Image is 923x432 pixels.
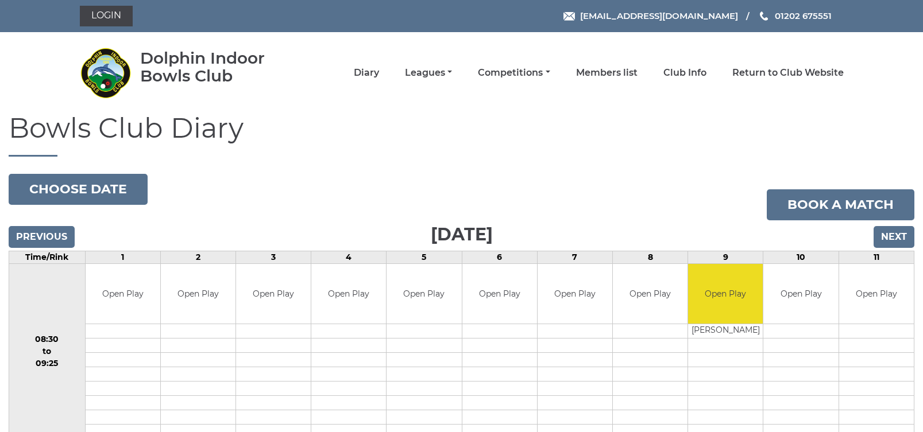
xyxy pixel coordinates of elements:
[140,49,298,85] div: Dolphin Indoor Bowls Club
[763,264,838,324] td: Open Play
[161,264,235,324] td: Open Play
[613,264,688,324] td: Open Play
[405,67,452,79] a: Leagues
[387,264,461,324] td: Open Play
[758,9,832,22] a: Phone us 01202 675551
[580,10,738,21] span: [EMAIL_ADDRESS][DOMAIN_NAME]
[9,226,75,248] input: Previous
[874,226,914,248] input: Next
[688,251,763,263] td: 9
[235,251,311,263] td: 3
[9,113,914,157] h1: Bowls Club Diary
[563,9,738,22] a: Email [EMAIL_ADDRESS][DOMAIN_NAME]
[85,251,160,263] td: 1
[688,264,763,324] td: Open Play
[311,264,386,324] td: Open Play
[732,67,844,79] a: Return to Club Website
[86,264,160,324] td: Open Play
[236,264,311,324] td: Open Play
[311,251,387,263] td: 4
[775,10,832,21] span: 01202 675551
[839,264,914,324] td: Open Play
[760,11,768,21] img: Phone us
[613,251,688,263] td: 8
[537,251,612,263] td: 7
[767,189,914,220] a: Book a match
[9,251,86,263] td: Time/Rink
[839,251,914,263] td: 11
[160,251,235,263] td: 2
[663,67,706,79] a: Club Info
[763,251,839,263] td: 10
[9,174,148,205] button: Choose date
[387,251,462,263] td: 5
[80,6,133,26] a: Login
[563,12,575,21] img: Email
[538,264,612,324] td: Open Play
[688,324,763,338] td: [PERSON_NAME]
[354,67,379,79] a: Diary
[576,67,638,79] a: Members list
[462,251,537,263] td: 6
[80,47,132,99] img: Dolphin Indoor Bowls Club
[478,67,550,79] a: Competitions
[462,264,537,324] td: Open Play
